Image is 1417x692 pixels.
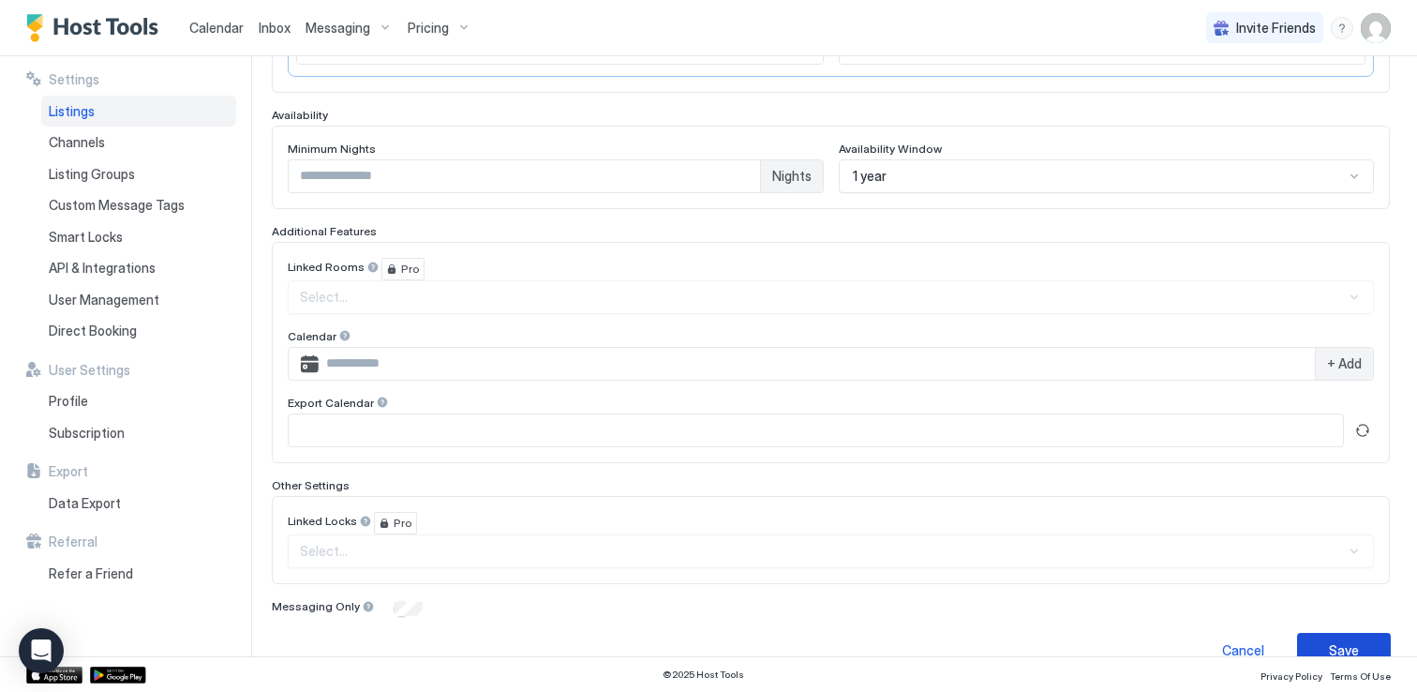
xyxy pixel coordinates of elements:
span: Refer a Friend [49,565,133,582]
a: Refer a Friend [41,558,236,590]
span: Calendar [288,329,336,343]
a: Privacy Policy [1260,665,1322,684]
span: Channels [49,134,105,151]
a: Data Export [41,488,236,519]
span: Minimum Nights [288,142,376,156]
a: Calendar [189,18,244,38]
a: Listing Groups [41,158,236,190]
span: Terms Of Use [1330,670,1391,682]
span: Direct Booking [49,323,137,339]
div: User profile [1361,13,1391,43]
a: Profile [41,385,236,417]
span: Availability Window [839,142,942,156]
span: + Add [1327,355,1362,372]
span: Calendar [189,20,244,36]
span: API & Integrations [49,260,156,277]
a: User Management [41,284,236,316]
span: Invite Friends [1236,20,1316,37]
a: Smart Locks [41,221,236,253]
span: Settings [49,71,99,88]
input: Input Field [319,348,1315,380]
button: Save [1297,633,1391,668]
span: Export Calendar [288,396,374,410]
span: Pro [394,515,412,532]
span: Inbox [259,20,291,36]
a: Listings [41,96,236,128]
a: API & Integrations [41,252,236,284]
span: Linked Locks [288,514,357,528]
a: Subscription [41,417,236,449]
span: Smart Locks [49,229,123,246]
span: Pro [401,261,420,278]
span: Listing Groups [49,166,135,183]
a: Channels [41,127,236,158]
span: Listings [49,103,95,120]
span: Messaging Only [272,599,360,613]
button: Cancel [1196,633,1290,668]
input: Input Field [289,160,760,192]
span: Messaging [306,20,370,37]
div: Cancel [1222,640,1264,660]
a: Terms Of Use [1330,665,1391,684]
div: Open Intercom Messenger [19,628,64,673]
span: © 2025 Host Tools [663,669,744,681]
span: Nights [772,168,812,185]
a: Google Play Store [90,667,146,684]
span: Referral [49,534,97,550]
span: Pricing [408,20,449,37]
div: Save [1329,640,1359,660]
span: User Management [49,292,159,308]
div: menu [1331,17,1353,39]
a: Custom Message Tags [41,189,236,221]
a: Host Tools Logo [26,14,167,42]
span: Privacy Policy [1260,670,1322,682]
span: Linked Rooms [288,260,365,274]
a: Direct Booking [41,315,236,347]
span: Other Settings [272,478,350,492]
a: App Store [26,667,82,684]
input: Input Field [289,414,1343,446]
span: Custom Message Tags [49,197,185,214]
button: Refresh [1351,419,1374,442]
span: Subscription [49,425,125,442]
span: Availability [272,108,328,122]
span: Data Export [49,495,121,512]
span: Additional Features [272,224,377,238]
a: Inbox [259,18,291,38]
span: Profile [49,393,88,410]
span: 1 year [853,168,887,185]
span: Export [49,463,88,480]
span: User Settings [49,362,130,379]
